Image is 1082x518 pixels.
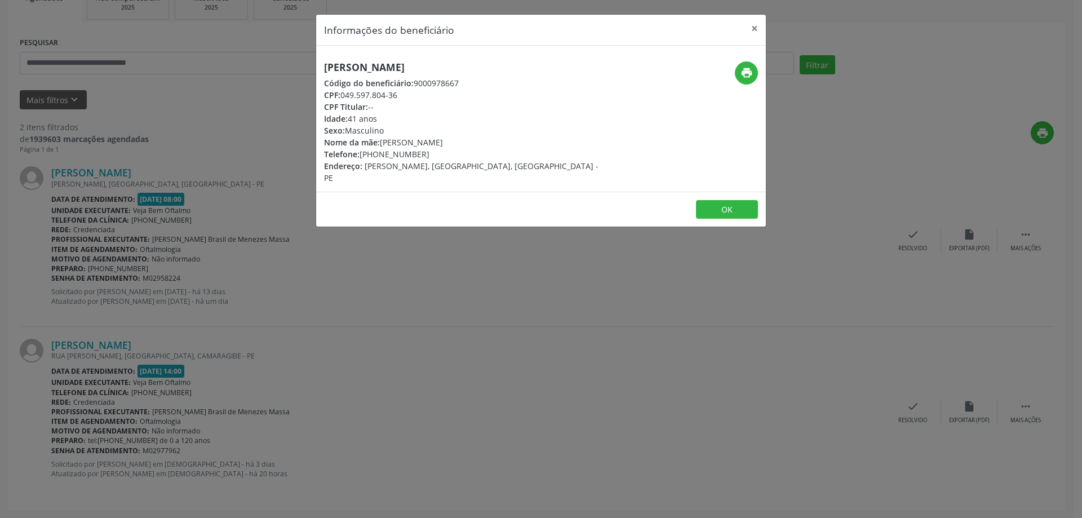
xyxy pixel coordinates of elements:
[324,23,454,37] h5: Informações do beneficiário
[324,137,380,148] span: Nome da mãe:
[324,125,608,136] div: Masculino
[324,148,608,160] div: [PHONE_NUMBER]
[324,125,345,136] span: Sexo:
[324,78,414,88] span: Código do beneficiário:
[324,101,608,113] div: --
[735,61,758,85] button: print
[324,90,340,100] span: CPF:
[324,61,608,73] h5: [PERSON_NAME]
[324,89,608,101] div: 049.597.804-36
[324,149,360,160] span: Telefone:
[324,77,608,89] div: 9000978667
[324,113,348,124] span: Idade:
[324,161,598,183] span: [PERSON_NAME], [GEOGRAPHIC_DATA], [GEOGRAPHIC_DATA] - PE
[324,101,368,112] span: CPF Titular:
[743,15,766,42] button: Close
[324,136,608,148] div: [PERSON_NAME]
[324,161,362,171] span: Endereço:
[696,200,758,219] button: OK
[324,113,608,125] div: 41 anos
[740,67,753,79] i: print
